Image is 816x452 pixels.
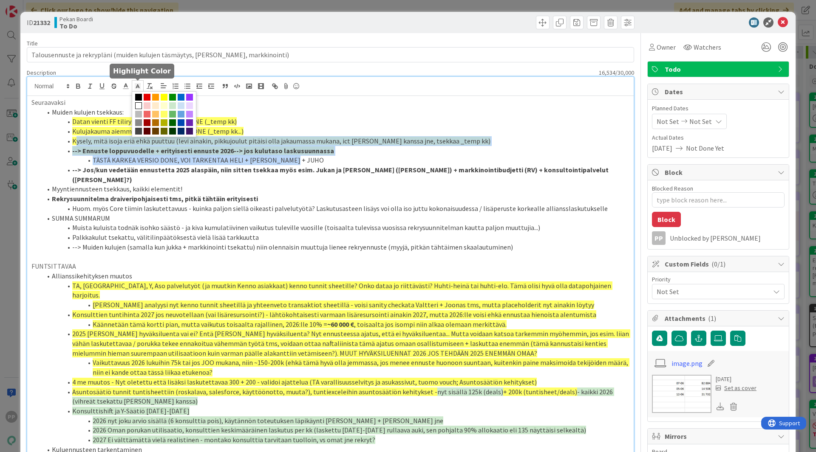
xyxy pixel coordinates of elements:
[665,87,773,97] span: Dates
[437,387,503,396] span: nyt sisällä 125k (deals)
[503,387,577,396] span: + 200k (tuntisheet/deals)
[665,259,773,269] span: Custom Fields
[652,212,681,227] button: Block
[652,185,693,192] label: Blocked Reason
[665,64,773,74] span: Todo
[72,281,612,300] span: TA, [GEOGRAPHIC_DATA], Y, Aso palvelutyöt (ja muutkin Kenno asiakkaat) kenno tunnit sheetille? On...
[708,314,716,323] span: ( 1 )
[42,223,629,233] li: Muista kuluista todnäk isohko säästö - ja kiva kumulatiivinen vaikutus tuleville vuosille (toisaa...
[652,276,785,282] div: Priority
[59,22,93,29] b: To Do
[33,18,50,27] b: 21332
[93,426,586,434] span: 2026 Oman porukan utilisaatio, konsulttien keskimääräinen laskutus per kk (laskettu [DATE]-[DATE]...
[671,358,703,368] a: image.png
[327,320,354,328] strong: ~60 000 €
[42,107,629,117] li: Muiden kulujen tsekkaus:
[27,47,634,62] input: type card name here...
[31,98,629,107] p: Seuraavaksi
[42,242,629,252] li: --> Muiden kulujen (samalla kun jukka + markkinointi tsekattu) niin olennaisin muuttuja lienee re...
[72,117,237,126] span: Datan vienti FF tiliryhmärakenteeseen DONE (_temp kk)
[72,387,437,396] span: Asuntosäätiö tunnit tuntisheettiin (roskalava, salesforce, käyttöönotto, muuta?), tuntiexceleihin...
[93,416,443,425] span: 2026 nyt joku arvio sisällä (6 konsulttia pois), käytännön toteutuksen läpikäynti [PERSON_NAME] +...
[716,401,725,412] div: Download
[42,155,629,165] li: TÄSTÄ KARKEA VERSIO DONE, VOI TARKENTAA HELI + [PERSON_NAME] + JUHO
[72,127,244,135] span: Kulujakauma aiemmilta vuosilta per tili DONE (_temp kk...)
[72,146,334,155] strong: --> Ennuste loppuvuodelle + erityisesti ennuste 2026--> jos kulutaso laskusuunnassa
[686,143,724,153] span: Not Done Yet
[657,286,765,298] span: Not Set
[72,329,630,357] span: 2025 [PERSON_NAME] hyväksiluenta vai ei? Entä [PERSON_NAME] hyväksiluenta? Nyt ennusteessa ajatus...
[670,234,785,242] div: Unblocked by [PERSON_NAME]
[59,69,634,76] div: 16,534 / 30,000
[657,42,676,52] span: Owner
[113,67,171,75] h5: Highlight Color
[665,313,773,323] span: Attachments
[716,384,756,393] div: Set as cover
[93,300,594,309] span: [PERSON_NAME] analyysi nyt kenno tunnit sheetillä ja yhteenveto transaktiot sheetillä - voisi san...
[27,17,50,28] span: ID
[27,39,38,47] label: Title
[52,194,258,203] strong: Rekrysuunnitelma draiveripohjaisesti tms, pitkä tähtäin erityisesti
[657,116,679,126] span: Not Set
[42,271,629,281] li: Allianssikehityksen muutos
[665,431,773,441] span: Mirrors
[716,375,756,384] div: [DATE]
[59,16,93,22] span: Pekan Boardi
[694,42,721,52] span: Watchers
[689,116,712,126] span: Not Set
[72,310,596,319] span: Konsulttien tuntihinta 2027 jos neuvotellaan (vai lisäresursointi?) - lähtökohtaisesti varmaan li...
[72,137,490,145] span: Kysely, mitä isoja eriä ehkä puuttuu (levi ainakin, pikkujoulut pitäisi olla jakaumassa mukana, i...
[93,320,327,328] span: Käännetään tämä kortti pian, mutta vaikutus toisaalta rajallinen, 2026:lle 10% =
[42,213,629,223] li: SUMMA SUMMARUM
[18,1,39,11] span: Support
[31,261,629,271] p: FUNTSITTAVAA
[652,133,785,142] span: Actual Dates
[665,167,773,177] span: Block
[652,104,785,113] span: Planned Dates
[27,69,56,76] span: Description
[42,204,629,213] li: Huom. myös Core tiimin laskutettavuus - kuinka paljon siellä oikeasti palvelutyötä? Laskutusastee...
[72,378,537,386] span: 4 me muutos - Nyt oletettu että lisäksi laskutettavaa 300 + 200 - validoi ajattelua (TA varallisu...
[652,231,666,245] div: PP
[93,358,629,376] span: Vaikuttavuus 2026 lukuihin 75k tai jos JOO mukana, niin ~150-200k (ehkä tämä hyvä olla jemmassa, ...
[93,435,375,444] span: 2027 Ei välttämättä vielä realistinen - montako konsulttia tarvitaan tuolloin, vs omat jne rekryt?
[711,260,725,268] span: ( 0/1 )
[72,166,610,184] strong: --> Jos/kun vedetään ennustetta 2025 alaspäin, niin sitten tsekkaa myös esim. Jukan ja [PERSON_NA...
[72,407,190,415] span: Konsulttishift ja Y-Säätiö [DATE]-[DATE]
[42,233,629,242] li: Palkkakulut tsekattu, välitilinpäätöksestä vielä lisää tarkkuutta
[354,320,507,328] span: , toisaalta jos isompi niin alkaa olemaan merkittävä.
[652,143,672,153] span: [DATE]
[42,184,629,194] li: Myyntiennusteen tsekkaus, kaikki elementit!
